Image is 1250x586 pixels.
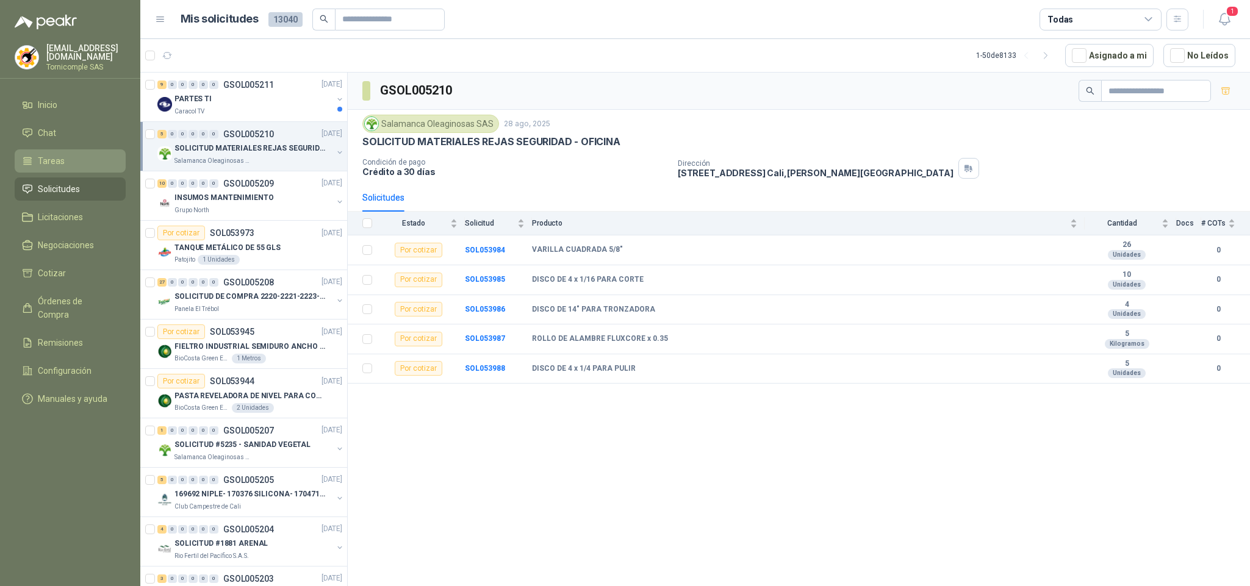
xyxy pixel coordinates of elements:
[395,302,442,316] div: Por cotizar
[174,107,204,116] p: Caracol TV
[199,574,208,583] div: 0
[38,295,114,321] span: Órdenes de Compra
[199,179,208,188] div: 0
[174,452,251,462] p: Salamanca Oleaginosas SAS
[232,354,266,363] div: 1 Metros
[199,278,208,287] div: 0
[210,229,254,237] p: SOL053973
[46,63,126,71] p: Tornicomple SAS
[38,154,65,168] span: Tareas
[1085,300,1169,310] b: 4
[157,179,167,188] div: 10
[168,476,177,484] div: 0
[157,196,172,210] img: Company Logo
[157,393,172,408] img: Company Logo
[1108,368,1146,378] div: Unidades
[465,275,505,284] a: SOL053985
[189,476,198,484] div: 0
[1201,212,1250,235] th: # COTs
[38,210,83,224] span: Licitaciones
[362,191,404,204] div: Solicitudes
[15,93,126,116] a: Inicio
[465,305,505,313] b: SOL053986
[157,226,205,240] div: Por cotizar
[157,426,167,435] div: 1
[168,426,177,435] div: 0
[223,476,274,484] p: GSOL005205
[15,149,126,173] a: Tareas
[1213,9,1235,30] button: 1
[1176,212,1201,235] th: Docs
[1085,359,1169,369] b: 5
[189,179,198,188] div: 0
[168,278,177,287] div: 0
[199,525,208,534] div: 0
[15,177,126,201] a: Solicitudes
[209,476,218,484] div: 0
[15,234,126,257] a: Negociaciones
[198,255,240,265] div: 1 Unidades
[1047,13,1073,26] div: Todas
[168,179,177,188] div: 0
[15,359,126,382] a: Configuración
[1085,219,1159,227] span: Cantidad
[174,489,326,501] p: 169692 NIPLE- 170376 SILICONA- 170471 VALVULA REG
[168,130,177,138] div: 0
[174,551,249,561] p: Rio Fertil del Pacífico S.A.S.
[321,376,342,387] p: [DATE]
[168,574,177,583] div: 0
[379,212,465,235] th: Estado
[1201,219,1226,227] span: # COTs
[1108,280,1146,290] div: Unidades
[1086,87,1094,95] span: search
[157,130,167,138] div: 5
[395,332,442,346] div: Por cotizar
[209,130,218,138] div: 0
[1085,329,1169,339] b: 5
[465,334,505,343] a: SOL053987
[140,320,347,369] a: Por cotizarSOL053945[DATE] Company LogoFIELTRO INDUSTRIAL SEMIDURO ANCHO 25 MMBioCosta Green Ener...
[380,81,454,100] h3: GSOL005210
[157,176,345,215] a: 10 0 0 0 0 0 GSOL005209[DATE] Company LogoINSUMOS MANTENIMIENTOGrupo North
[157,541,172,556] img: Company Logo
[1108,309,1146,319] div: Unidades
[223,426,274,435] p: GSOL005207
[174,502,241,512] p: Club Campestre de Cali
[395,361,442,376] div: Por cotizar
[223,574,274,583] p: GSOL005203
[532,212,1085,235] th: Producto
[1201,333,1235,345] b: 0
[465,364,505,373] a: SOL053988
[157,146,172,161] img: Company Logo
[362,115,499,133] div: Salamanca Oleaginosas SAS
[174,156,251,166] p: Salamanca Oleaginosas SAS
[38,126,56,140] span: Chat
[178,278,187,287] div: 0
[38,336,83,349] span: Remisiones
[321,129,342,140] p: [DATE]
[320,15,328,23] span: search
[321,227,342,239] p: [DATE]
[1201,245,1235,256] b: 0
[157,275,345,314] a: 27 0 0 0 0 0 GSOL005208[DATE] Company LogoSOLICITUD DE COMPRA 2220-2221-2223-2224Panela El Trébol
[199,476,208,484] div: 0
[1201,274,1235,285] b: 0
[189,278,198,287] div: 0
[178,426,187,435] div: 0
[199,130,208,138] div: 0
[38,98,57,112] span: Inicio
[395,243,442,257] div: Por cotizar
[157,80,167,89] div: 9
[504,118,550,130] p: 28 ago, 2025
[181,10,259,28] h1: Mis solicitudes
[532,334,668,344] b: ROLLO DE ALAMBRE FLUXCORE x 0.35
[189,426,198,435] div: 0
[157,374,205,388] div: Por cotizar
[15,46,38,69] img: Company Logo
[365,117,378,130] img: Company Logo
[209,278,218,287] div: 0
[157,423,345,462] a: 1 0 0 0 0 0 GSOL005207[DATE] Company LogoSOLICITUD #5235 - SANIDAD VEGETALSalamanca Oleaginosas SAS
[1085,240,1169,250] b: 26
[174,440,311,451] p: SOLICITUD #5235 - SANIDAD VEGETAL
